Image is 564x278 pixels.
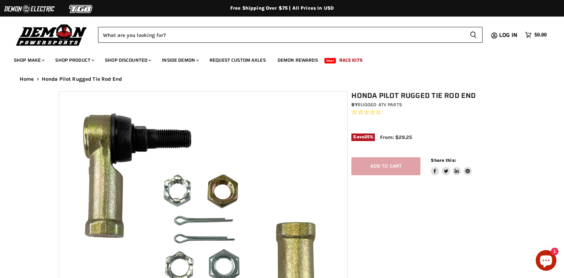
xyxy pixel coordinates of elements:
[20,76,34,82] a: Home
[6,76,558,82] nav: Breadcrumbs
[272,53,323,67] a: Demon Rewards
[50,53,98,67] a: Shop Product
[204,53,271,67] a: Request Custom Axles
[334,53,368,67] a: Race Kits
[157,53,203,67] a: Inside Demon
[14,22,89,47] img: Demon Powersports
[351,101,509,109] div: by
[522,30,550,40] a: $0.00
[431,157,472,176] aside: Share this:
[98,27,483,43] form: Product
[324,58,336,63] span: New!
[6,5,558,11] div: Free Shipping Over $75 | All Prices In USD
[9,53,49,67] a: Shop Make
[380,134,412,140] span: From: $29.25
[351,133,375,141] span: Save %
[534,32,547,38] span: $0.00
[3,2,55,16] img: Demon Electric Logo 2
[42,76,122,82] span: Honda Pilot Rugged Tie Rod End
[431,158,456,163] span: Share this:
[351,109,509,116] span: Rated 0.0 out of 5 stars 0 reviews
[55,2,107,16] img: TGB Logo 2
[499,31,517,39] span: Log in
[100,53,155,67] a: Shop Discounted
[9,50,545,67] ul: Main menu
[98,27,464,43] input: Search
[351,91,509,100] h1: Honda Pilot Rugged Tie Rod End
[534,250,558,272] inbox-online-store-chat: Shopify online store chat
[364,134,370,139] span: 25
[358,102,402,108] a: Rugged ATV Parts
[496,32,522,38] a: Log in
[464,27,483,43] button: Search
